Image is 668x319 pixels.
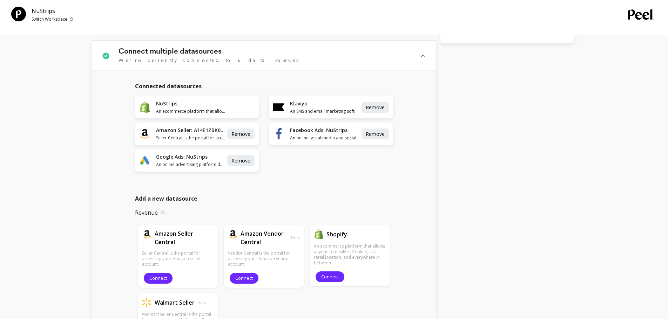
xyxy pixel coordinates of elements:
p: An ecommerce platform that allows anyone to easily sell online, at a retail location, and everywh... [314,243,386,266]
button: Remove [362,129,389,139]
h1: Amazon Vendor Central [241,229,288,246]
button: Connect [316,271,344,282]
span: Remove [231,131,250,137]
button: Connect [230,273,258,284]
span: An online advertising platform developed by Google, where advertisers bid to display brief advert... [156,162,226,167]
img: api.shopify.svg [314,229,324,239]
p: Beta [197,300,206,305]
h1: Klaviyo [290,100,360,107]
span: An ecommerce platform that allows anyone to easily sell online, at a retail location, and everywh... [156,109,226,114]
h1: NuStrips [156,100,226,107]
span: Seller Central is the portal for accessing your Amazon seller account. [156,135,226,141]
span: Connect [321,273,339,280]
span: Connect [149,275,167,282]
img: api.shopify.svg [139,102,150,113]
p: Revenue [135,208,158,217]
h1: Amazon Seller: A14E1ZBK0NS52M [156,127,226,134]
img: api.fb.svg [273,128,284,139]
img: api.walmart_seller.svg [142,298,152,307]
button: Remove [227,129,255,139]
img: api.google.svg [139,155,150,166]
span: Add a new datasource [135,194,197,203]
h1: Google Ads: NuStrips [156,153,226,160]
img: api.amazon.svg [142,229,152,239]
p: Seller Central is the portal for accessing your Amazon seller account. [142,250,214,267]
h1: Amazon Seller Central [155,229,214,246]
img: picker [70,16,73,22]
button: Connect [144,273,173,284]
img: Team Profile [11,7,26,21]
button: Remove [362,102,389,113]
p: Vendor Central is the portal for accessing your Amazon vendor account. [228,250,300,267]
p: Beta [291,235,300,241]
span: We're currently connected to 5 data sources [119,57,298,64]
span: Remove [366,131,385,137]
span: Remove [231,157,250,164]
span: An online social media and social networking service. [290,135,360,141]
img: api.klaviyo.svg [273,102,284,113]
img: api.amazon.svg [139,128,150,139]
p: Switch Workspace [32,16,67,22]
span: Connected datasources [135,82,202,90]
p: NuStrips [32,7,73,15]
span: Remove [366,104,385,111]
button: Remove [227,155,255,166]
span: An SMS and email marketing software platform that automates campaigns. [290,109,360,114]
span: Connect [235,275,253,282]
img: api.amazon_vendor.svg [228,229,238,239]
h1: Walmart Seller [155,298,195,307]
h1: Connect multiple datasources [119,47,222,55]
h1: Shopify [326,230,347,238]
h1: Facebook Ads: NuStrips [290,127,360,134]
